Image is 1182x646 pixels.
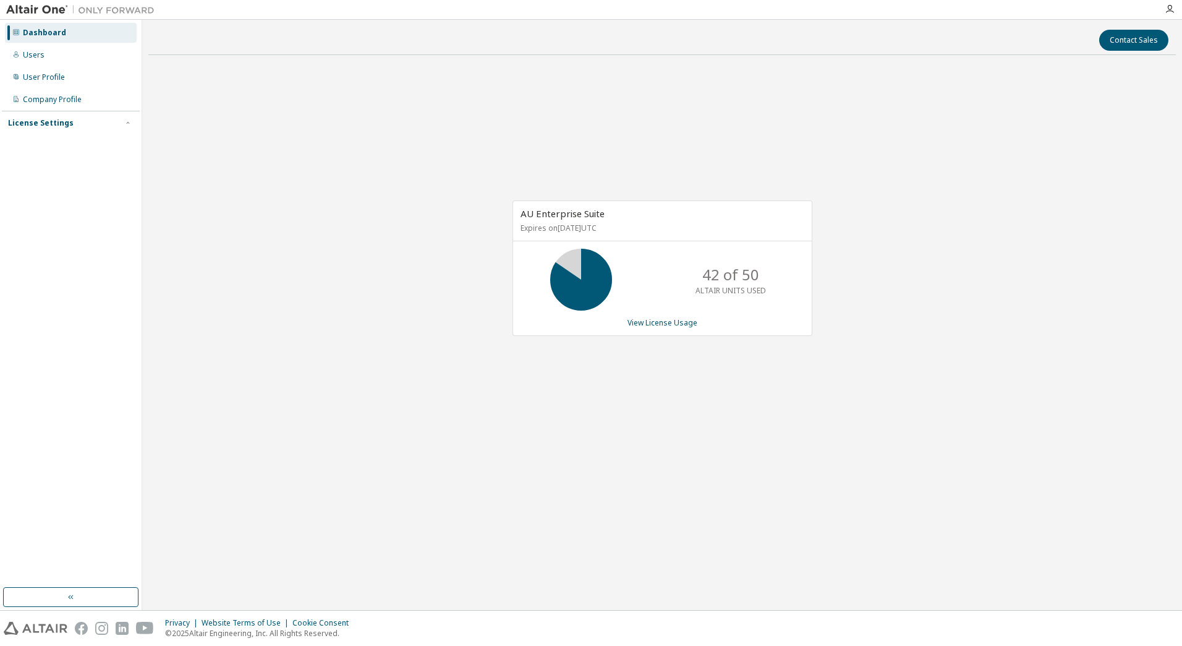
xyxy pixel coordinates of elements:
[6,4,161,16] img: Altair One
[165,618,202,628] div: Privacy
[23,50,45,60] div: Users
[23,28,66,38] div: Dashboard
[4,622,67,635] img: altair_logo.svg
[1099,30,1168,51] button: Contact Sales
[702,264,759,285] p: 42 of 50
[627,317,697,328] a: View License Usage
[695,285,766,296] p: ALTAIR UNITS USED
[521,207,605,220] span: AU Enterprise Suite
[8,118,74,128] div: License Settings
[202,618,292,628] div: Website Terms of Use
[23,95,82,105] div: Company Profile
[116,622,129,635] img: linkedin.svg
[95,622,108,635] img: instagram.svg
[23,72,65,82] div: User Profile
[75,622,88,635] img: facebook.svg
[521,223,801,233] p: Expires on [DATE] UTC
[292,618,356,628] div: Cookie Consent
[136,622,154,635] img: youtube.svg
[165,628,356,639] p: © 2025 Altair Engineering, Inc. All Rights Reserved.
